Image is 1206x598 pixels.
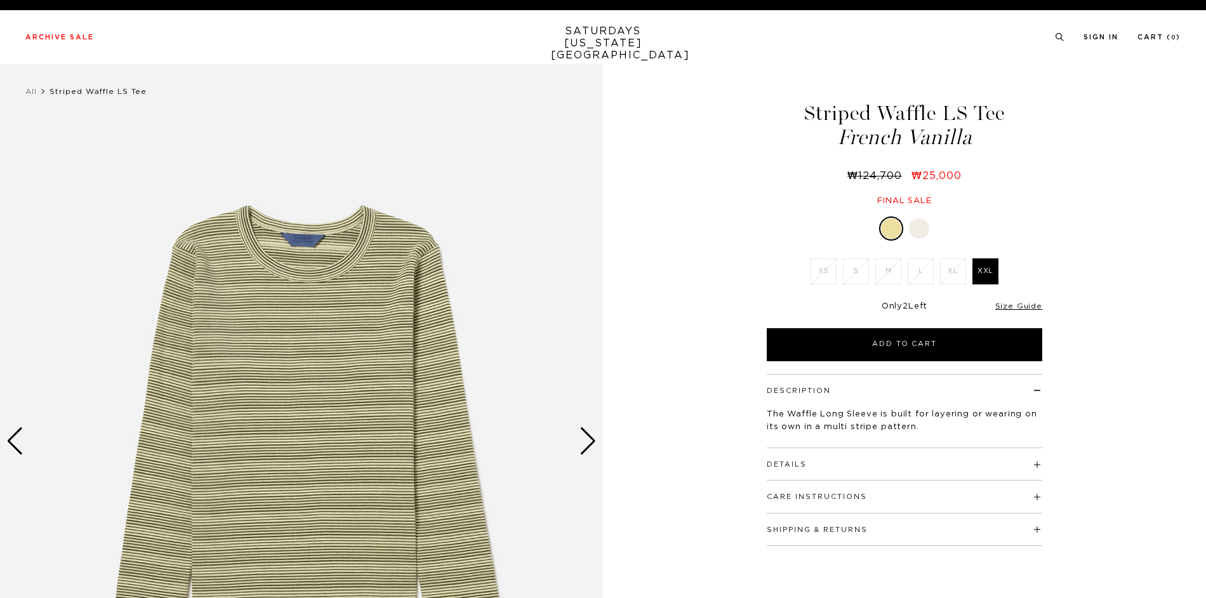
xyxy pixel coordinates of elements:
[847,171,907,181] del: ₩124,700
[580,427,597,455] div: Next slide
[767,408,1042,434] p: The Waffle Long Sleeve is built for layering or wearing on its own in a multi stripe pattern.
[903,302,908,310] span: 2
[1171,35,1176,41] small: 0
[767,526,868,533] button: Shipping & Returns
[995,302,1042,310] a: Size Guide
[767,302,1042,312] div: Only Left
[765,127,1044,148] span: French Vanilla
[767,387,831,394] button: Description
[1083,34,1118,41] a: Sign In
[6,427,23,455] div: Previous slide
[50,88,147,95] span: Striped Waffle LS Tee
[767,328,1042,361] button: Add to Cart
[767,461,807,468] button: Details
[551,25,656,62] a: SATURDAYS[US_STATE][GEOGRAPHIC_DATA]
[1137,34,1181,41] a: Cart (0)
[765,103,1044,148] h1: Striped Waffle LS Tee
[25,34,94,41] a: Archive Sale
[25,88,37,95] a: All
[767,493,867,500] button: Care Instructions
[765,196,1044,206] div: Final sale
[911,171,962,181] span: ₩25,000
[972,258,998,284] label: XXL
